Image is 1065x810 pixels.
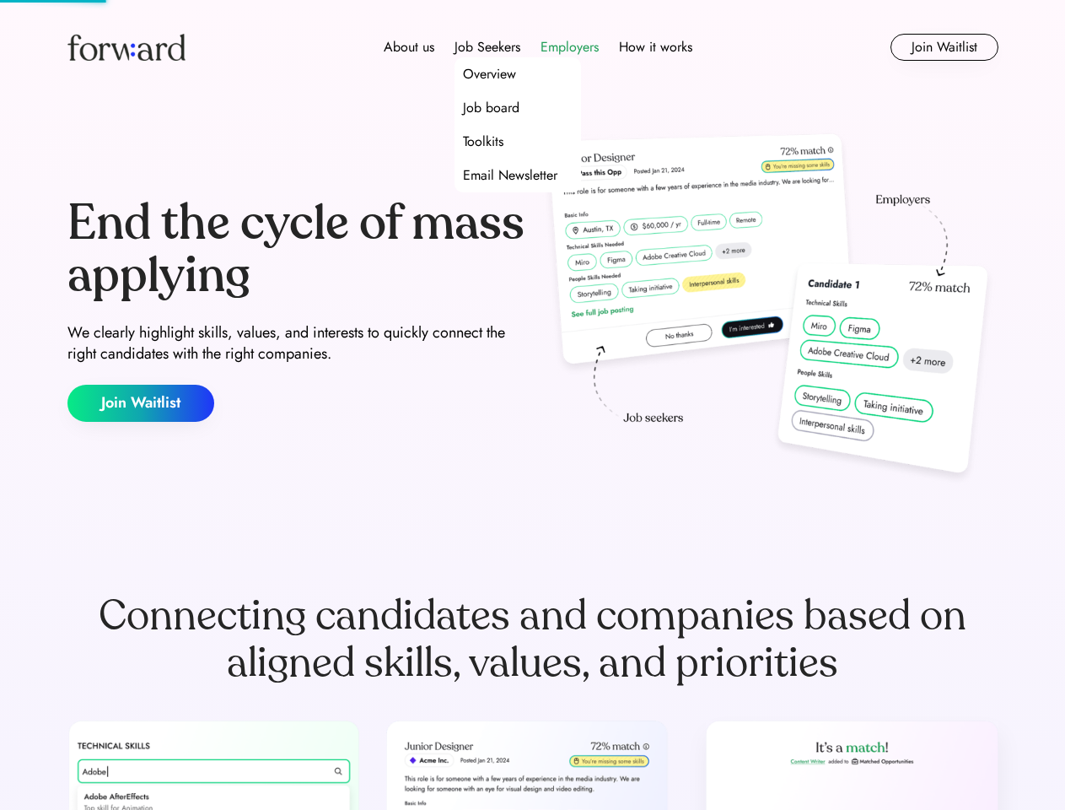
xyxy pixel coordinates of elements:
[67,385,214,422] button: Join Waitlist
[384,37,434,57] div: About us
[890,34,998,61] button: Join Waitlist
[541,37,599,57] div: Employers
[67,592,998,687] div: Connecting candidates and companies based on aligned skills, values, and priorities
[463,132,503,152] div: Toolkits
[463,98,519,118] div: Job board
[463,165,557,186] div: Email Newsletter
[463,64,516,84] div: Overview
[455,37,520,57] div: Job Seekers
[540,128,998,491] img: hero-image.png
[67,322,526,364] div: We clearly highlight skills, values, and interests to quickly connect the right candidates with t...
[67,34,186,61] img: Forward logo
[67,197,526,301] div: End the cycle of mass applying
[619,37,692,57] div: How it works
